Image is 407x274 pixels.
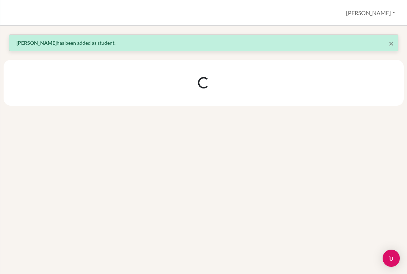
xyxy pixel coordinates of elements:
span: × [389,38,394,48]
strong: [PERSON_NAME] [16,40,57,46]
button: Close [389,39,394,48]
div: Open Intercom Messenger [383,250,400,267]
button: [PERSON_NAME] [343,6,398,20]
p: has been added as student. [16,39,391,47]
